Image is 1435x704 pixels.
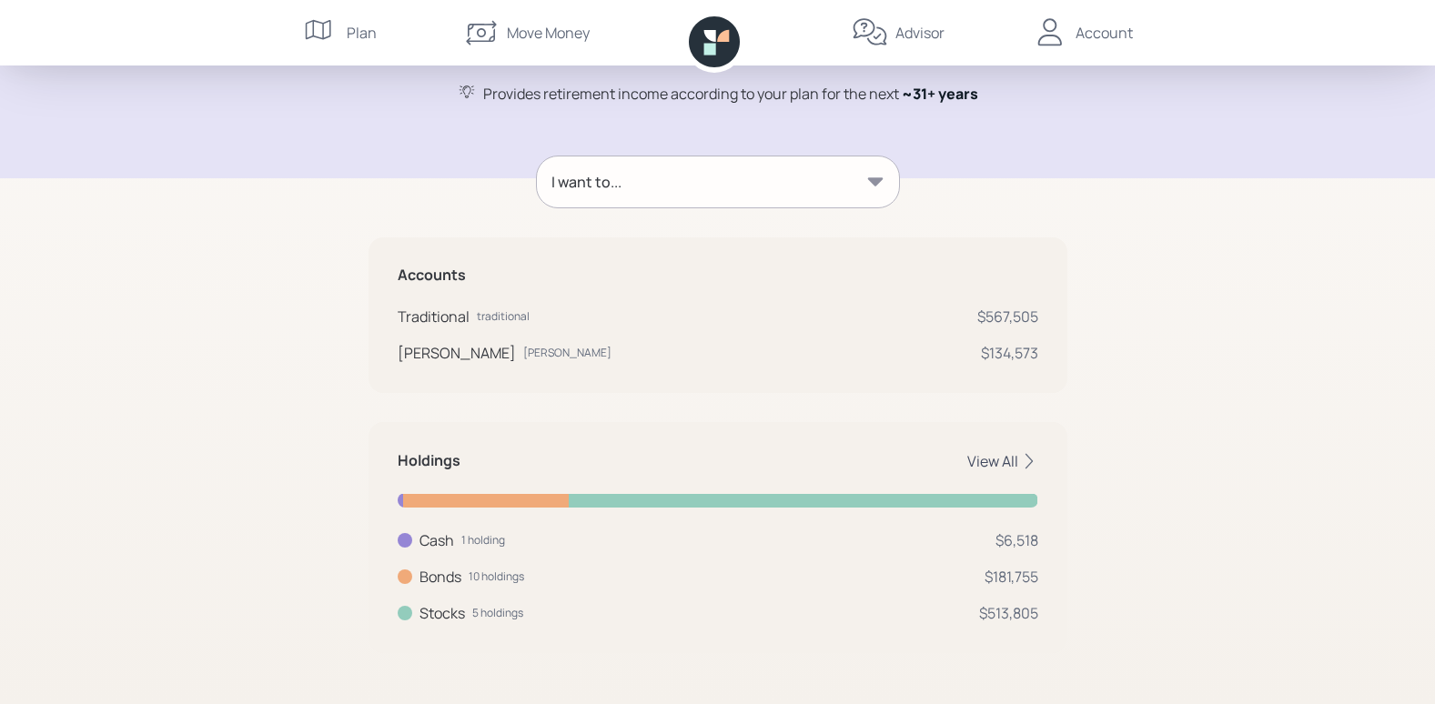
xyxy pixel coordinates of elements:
[995,529,1038,551] div: $6,518
[419,566,461,588] div: Bonds
[985,566,1038,588] div: $181,755
[507,22,590,44] div: Move Money
[419,602,465,624] div: Stocks
[398,306,470,327] div: Traditional
[979,602,1038,624] div: $513,805
[895,22,945,44] div: Advisor
[398,452,460,469] h5: Holdings
[483,83,978,105] div: Provides retirement income according to your plan for the next
[419,529,454,551] div: Cash
[981,342,1038,364] div: $134,573
[1076,22,1133,44] div: Account
[977,306,1038,327] div: $567,505
[967,451,1038,471] div: View All
[347,22,377,44] div: Plan
[398,267,1038,284] h5: Accounts
[902,84,978,104] span: ~ 31+ years
[461,532,505,548] div: 1 holding
[477,308,530,325] div: traditional
[551,171,621,193] div: I want to...
[523,345,611,361] div: [PERSON_NAME]
[398,342,516,364] div: [PERSON_NAME]
[472,605,523,621] div: 5 holdings
[469,568,524,585] div: 10 holdings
